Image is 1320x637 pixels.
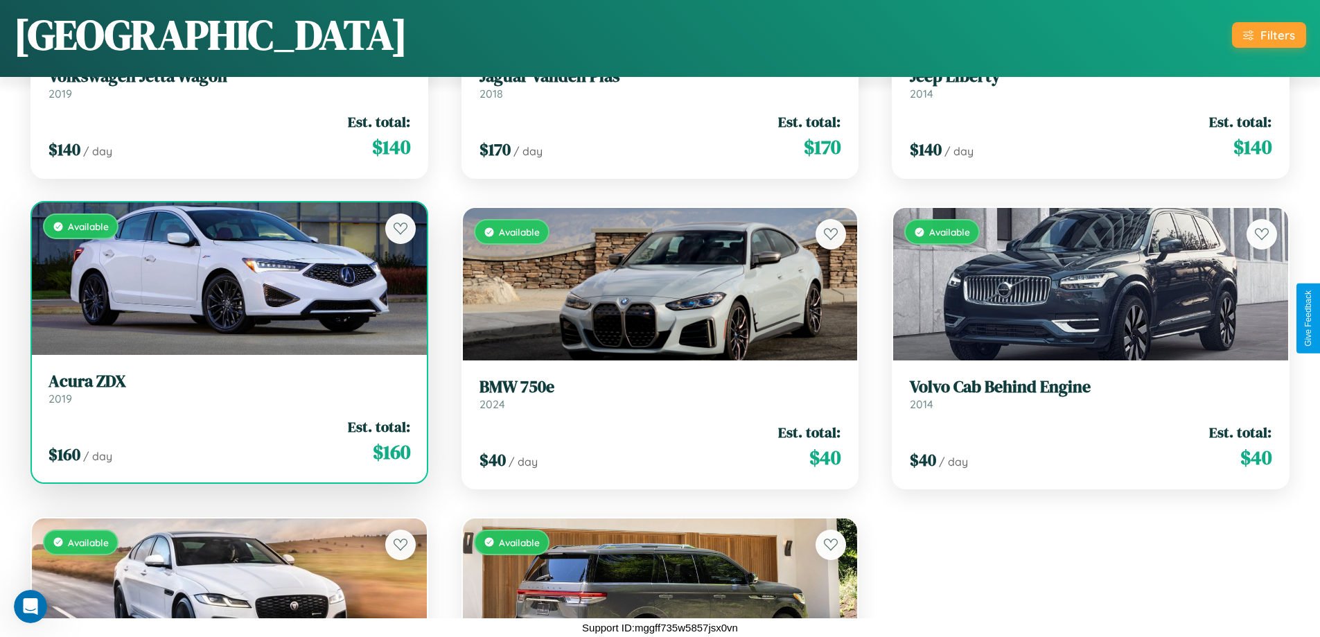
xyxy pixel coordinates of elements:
span: 2014 [910,397,933,411]
p: Support ID: mggff735w5857jsx0vn [582,618,738,637]
a: Jeep Liberty2014 [910,67,1271,101]
h3: Volvo Cab Behind Engine [910,377,1271,397]
span: Est. total: [1209,112,1271,132]
span: / day [944,144,974,158]
span: Available [499,226,540,238]
a: Acura ZDX2019 [49,372,410,405]
span: $ 40 [1240,444,1271,471]
h1: [GEOGRAPHIC_DATA] [14,6,407,63]
h3: Acura ZDX [49,372,410,392]
span: Available [68,220,109,232]
span: Est. total: [778,422,841,442]
button: Filters [1232,22,1306,48]
span: 2014 [910,87,933,101]
a: Volvo Cab Behind Engine2014 [910,377,1271,411]
span: Available [68,536,109,548]
div: Give Feedback [1303,290,1313,347]
span: $ 170 [479,138,511,161]
span: / day [939,455,968,469]
h3: Jeep Liberty [910,67,1271,87]
h3: Volkswagen Jetta Wagon [49,67,410,87]
span: $ 40 [910,448,936,471]
span: Available [499,536,540,548]
span: 2018 [479,87,503,101]
span: $ 140 [910,138,942,161]
span: 2024 [479,397,505,411]
a: Volkswagen Jetta Wagon2019 [49,67,410,101]
span: Est. total: [778,112,841,132]
span: / day [83,449,112,463]
span: $ 140 [1233,133,1271,161]
iframe: Intercom live chat [14,590,47,623]
span: 2019 [49,392,72,405]
span: $ 160 [373,438,410,466]
span: / day [83,144,112,158]
a: Jaguar Vanden Plas2018 [479,67,841,101]
span: Est. total: [348,417,410,437]
div: Filters [1260,28,1295,42]
span: / day [513,144,543,158]
h3: Jaguar Vanden Plas [479,67,841,87]
span: $ 40 [809,444,841,471]
span: $ 140 [49,138,80,161]
span: / day [509,455,538,469]
span: $ 40 [479,448,506,471]
h3: BMW 750e [479,377,841,397]
span: Available [929,226,970,238]
span: $ 170 [804,133,841,161]
span: $ 160 [49,443,80,466]
span: Est. total: [348,112,410,132]
span: $ 140 [372,133,410,161]
span: Est. total: [1209,422,1271,442]
span: 2019 [49,87,72,101]
a: BMW 750e2024 [479,377,841,411]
